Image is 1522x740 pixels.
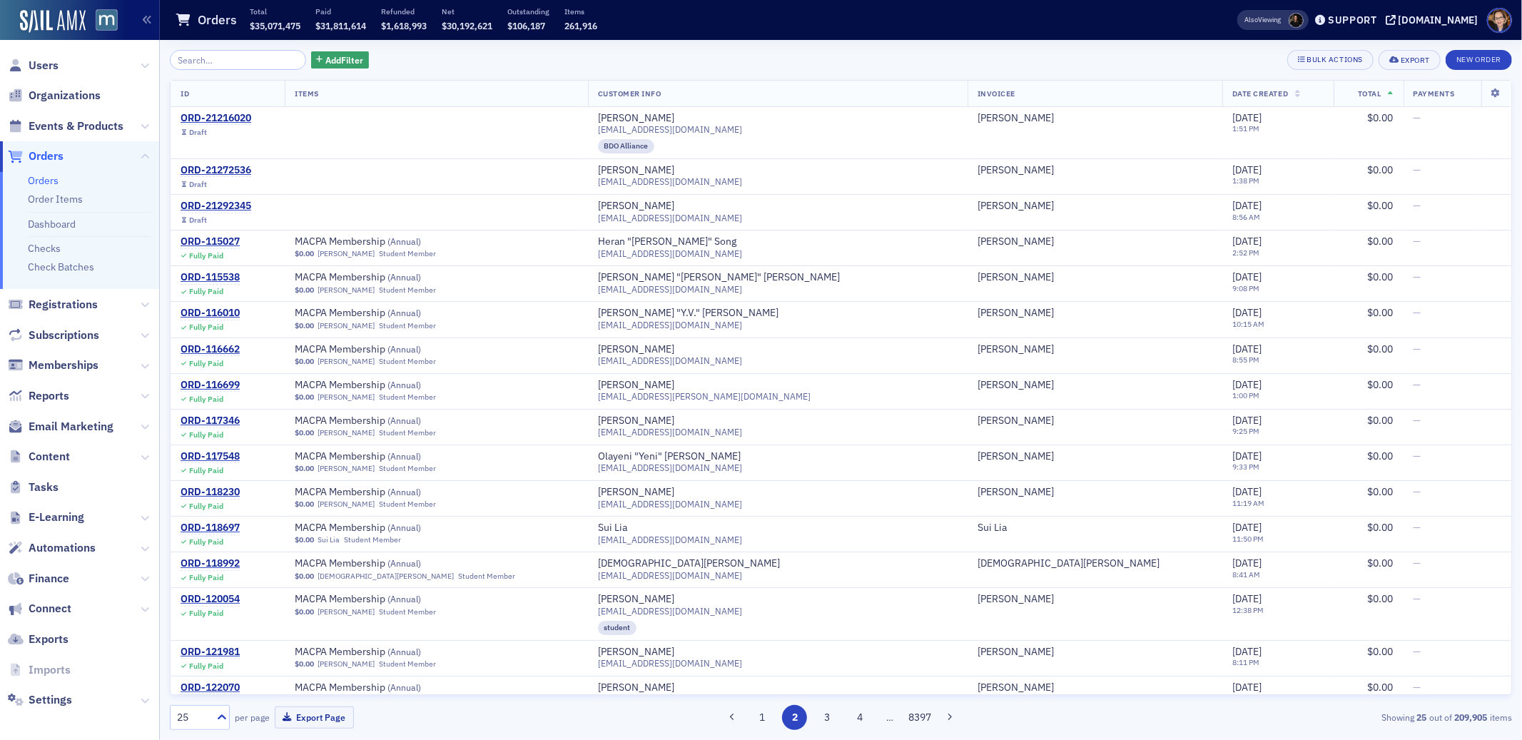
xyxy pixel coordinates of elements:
[598,200,674,213] a: [PERSON_NAME]
[978,112,1054,125] a: [PERSON_NAME]
[29,601,71,617] span: Connect
[379,249,436,258] div: Student Member
[1232,390,1259,400] time: 1:00 PM
[598,593,674,606] div: [PERSON_NAME]
[1232,378,1262,391] span: [DATE]
[847,705,872,730] button: 4
[325,54,363,66] span: Add Filter
[29,118,123,134] span: Events & Products
[387,522,421,533] span: ( Annual )
[29,632,69,647] span: Exports
[978,486,1054,499] a: [PERSON_NAME]
[181,593,240,606] a: ORD-120054
[815,705,840,730] button: 3
[978,112,1212,125] span: Lauren McDonough
[235,711,270,724] label: per page
[8,449,70,465] a: Content
[189,128,207,137] div: Draft
[29,510,84,525] span: E-Learning
[978,164,1212,177] span: Wendy Lucio
[978,343,1212,356] span: Solomon Bickersteth
[181,379,240,392] div: ORD-116699
[181,88,189,98] span: ID
[598,450,741,463] a: Olayeni "Yeni" [PERSON_NAME]
[315,6,366,16] p: Paid
[181,681,240,694] div: ORD-122070
[318,428,375,437] a: [PERSON_NAME]
[598,415,674,427] a: [PERSON_NAME]
[598,235,736,248] div: Heran "[PERSON_NAME]" Song
[295,249,314,258] span: $0.00
[564,20,597,31] span: 261,916
[978,200,1212,213] span: Maxene Bardwell
[29,297,98,313] span: Registrations
[29,358,98,373] span: Memberships
[978,235,1054,248] a: [PERSON_NAME]
[1446,50,1512,70] button: New Order
[181,271,240,284] a: ORD-115538
[29,571,69,587] span: Finance
[318,249,375,258] a: [PERSON_NAME]
[598,486,674,499] a: [PERSON_NAME]
[1414,306,1421,319] span: —
[189,287,223,296] div: Fully Paid
[978,646,1054,659] a: [PERSON_NAME]
[1414,343,1421,355] span: —
[598,646,674,659] a: [PERSON_NAME]
[1401,56,1430,64] div: Export
[8,662,71,678] a: Imports
[978,557,1160,570] a: [DEMOGRAPHIC_DATA][PERSON_NAME]
[86,9,118,34] a: View Homepage
[181,112,251,125] a: ORD-21216020
[1232,283,1259,293] time: 9:08 PM
[387,379,421,390] span: ( Annual )
[1379,50,1441,70] button: Export
[1414,270,1421,283] span: —
[1414,111,1421,124] span: —
[8,118,123,134] a: Events & Products
[1414,378,1421,391] span: —
[318,357,375,366] a: [PERSON_NAME]
[564,6,597,16] p: Items
[29,480,59,495] span: Tasks
[978,415,1054,427] div: [PERSON_NAME]
[181,646,240,659] a: ORD-121981
[189,323,223,332] div: Fully Paid
[8,632,69,647] a: Exports
[598,88,661,98] span: Customer Info
[29,449,70,465] span: Content
[181,200,251,213] a: ORD-21292345
[8,328,99,343] a: Subscriptions
[1245,15,1282,25] span: Viewing
[29,388,69,404] span: Reports
[750,705,775,730] button: 1
[29,540,96,556] span: Automations
[507,6,549,16] p: Outstanding
[598,391,811,402] span: [EMAIL_ADDRESS][PERSON_NAME][DOMAIN_NAME]
[295,285,314,295] span: $0.00
[181,235,240,248] div: ORD-115027
[318,500,375,509] a: [PERSON_NAME]
[1287,50,1374,70] button: Bulk Actions
[978,522,1007,534] div: Sui Lia
[295,450,475,463] a: MACPA Membership (Annual)
[978,343,1054,356] a: [PERSON_NAME]
[189,251,223,260] div: Fully Paid
[181,415,240,427] div: ORD-117346
[978,681,1054,694] a: [PERSON_NAME]
[598,271,840,284] div: [PERSON_NAME] "[PERSON_NAME]" [PERSON_NAME]
[1328,14,1377,26] div: Support
[1307,56,1363,64] div: Bulk Actions
[978,307,1054,320] a: [PERSON_NAME]
[8,297,98,313] a: Registrations
[170,50,306,70] input: Search…
[379,321,436,330] div: Student Member
[978,379,1054,392] div: [PERSON_NAME]
[28,193,83,206] a: Order Items
[295,392,314,402] span: $0.00
[978,307,1212,320] span: Y.V. Davis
